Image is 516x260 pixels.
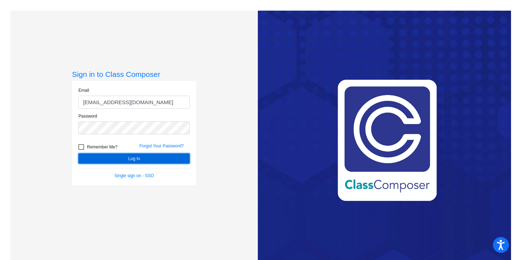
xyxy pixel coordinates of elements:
a: Forgot Your Password? [139,143,184,148]
label: Password [78,113,97,119]
a: Single sign on - SSO [115,173,154,178]
button: Log In [78,153,190,164]
h3: Sign in to Class Composer [72,70,196,79]
span: Remember Me? [87,143,117,151]
label: Email [78,87,89,94]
